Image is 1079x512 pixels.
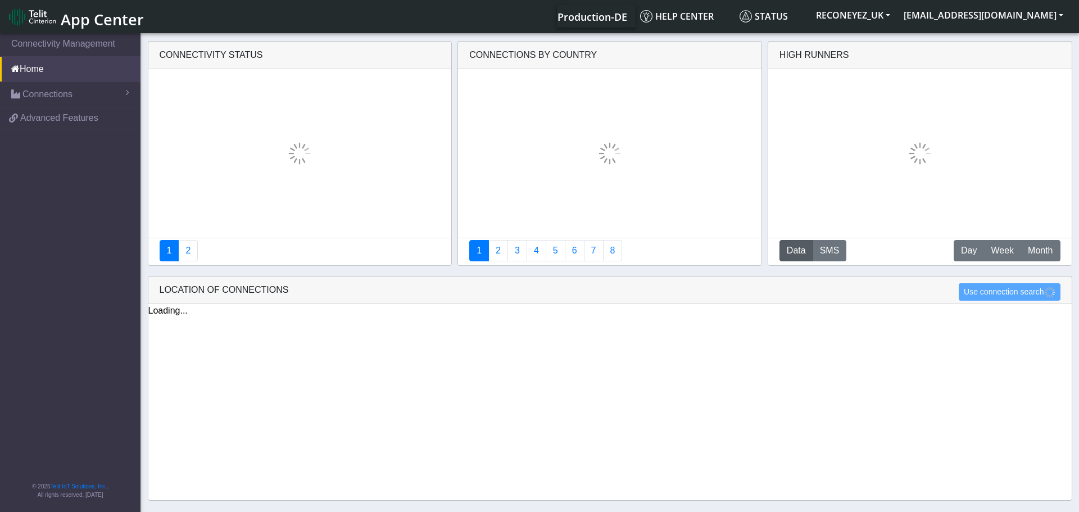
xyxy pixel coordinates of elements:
[9,4,142,29] a: App Center
[603,240,623,261] a: Not Connected for 30 days
[1021,240,1060,261] button: Month
[959,283,1060,301] button: Use connection search
[557,10,627,24] span: Production-DE
[983,240,1021,261] button: Week
[160,240,441,261] nav: Summary paging
[991,244,1014,257] span: Week
[584,240,604,261] a: Zero Session
[557,5,627,28] a: Your current platform instance
[22,88,72,101] span: Connections
[488,240,508,261] a: Carrier
[61,9,144,30] span: App Center
[469,240,489,261] a: Connections By Country
[599,142,621,165] img: loading.gif
[636,5,735,28] a: Help center
[909,142,931,165] img: loading.gif
[20,111,98,125] span: Advanced Features
[507,240,527,261] a: Usage per Country
[809,5,897,25] button: RECONEYEZ_UK
[740,10,788,22] span: Status
[527,240,546,261] a: Connections By Carrier
[288,142,311,165] img: loading.gif
[640,10,652,22] img: knowledge.svg
[779,240,813,261] button: Data
[546,240,565,261] a: Usage by Carrier
[148,304,1072,318] div: Loading...
[961,244,977,257] span: Day
[897,5,1070,25] button: [EMAIL_ADDRESS][DOMAIN_NAME]
[51,483,107,490] a: Telit IoT Solutions, Inc.
[148,42,452,69] div: Connectivity status
[954,240,984,261] button: Day
[735,5,809,28] a: Status
[1044,287,1055,298] img: loading
[813,240,847,261] button: SMS
[469,240,750,261] nav: Summary paging
[740,10,752,22] img: status.svg
[458,42,761,69] div: Connections By Country
[178,240,198,261] a: Deployment status
[565,240,584,261] a: 14 Days Trend
[779,48,849,62] div: High Runners
[640,10,714,22] span: Help center
[148,277,1072,304] div: LOCATION OF CONNECTIONS
[160,240,179,261] a: Connectivity status
[1028,244,1053,257] span: Month
[9,8,56,26] img: logo-telit-cinterion-gw-new.png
